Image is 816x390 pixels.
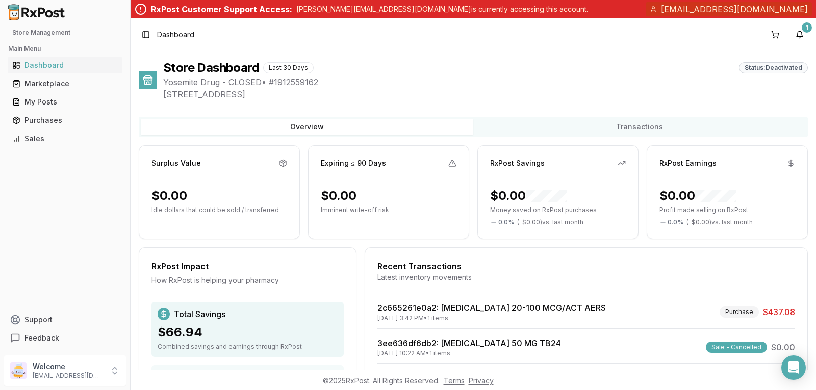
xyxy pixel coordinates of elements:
[8,45,122,53] h2: Main Menu
[686,218,753,226] span: ( - $0.00 ) vs. last month
[4,4,69,20] img: RxPost Logo
[151,3,292,15] div: RxPost Customer Support Access:
[659,188,736,204] div: $0.00
[151,158,201,168] div: Surplus Value
[668,218,683,226] span: 0.0 %
[151,260,344,272] div: RxPost Impact
[163,60,259,76] h1: Store Dashboard
[792,27,808,43] button: 1
[263,62,314,73] div: Last 30 Days
[4,112,126,128] button: Purchases
[296,4,588,14] p: [PERSON_NAME][EMAIL_ADDRESS][DOMAIN_NAME] is currently accessing this account.
[24,333,59,343] span: Feedback
[151,206,287,214] p: Idle dollars that could be sold / transferred
[151,188,187,204] div: $0.00
[12,97,118,107] div: My Posts
[4,29,126,37] h2: Store Management
[377,349,561,357] div: [DATE] 10:22 AM • 1 items
[771,341,795,353] span: $0.00
[163,76,808,88] span: Yosemite Drug - CLOSED • # 1912559162
[802,22,812,33] div: 1
[763,306,795,318] span: $437.08
[8,93,122,111] a: My Posts
[490,158,545,168] div: RxPost Savings
[661,3,808,15] span: [EMAIL_ADDRESS][DOMAIN_NAME]
[4,94,126,110] button: My Posts
[321,158,386,168] div: Expiring ≤ 90 Days
[377,260,795,272] div: Recent Transactions
[377,303,606,313] a: 2c665261e0a2: [MEDICAL_DATA] 20-100 MCG/ACT AERS
[10,362,27,379] img: User avatar
[781,355,806,380] div: Open Intercom Messenger
[4,131,126,147] button: Sales
[706,342,767,353] div: Sale - Cancelled
[659,158,717,168] div: RxPost Earnings
[158,343,338,351] div: Combined savings and earnings through RxPost
[12,79,118,89] div: Marketplace
[659,206,795,214] p: Profit made selling on RxPost
[4,75,126,92] button: Marketplace
[157,30,194,40] nav: breadcrumb
[157,30,194,40] span: Dashboard
[163,88,808,100] span: [STREET_ADDRESS]
[8,56,122,74] a: Dashboard
[12,115,118,125] div: Purchases
[33,372,104,380] p: [EMAIL_ADDRESS][DOMAIN_NAME]
[4,329,126,347] button: Feedback
[12,134,118,144] div: Sales
[720,306,759,318] div: Purchase
[158,324,338,341] div: $66.94
[739,62,808,73] div: Status: Deactivated
[4,57,126,73] button: Dashboard
[498,218,514,226] span: 0.0 %
[321,188,356,204] div: $0.00
[377,338,561,348] a: 3ee636df6db2: [MEDICAL_DATA] 50 MG TB24
[490,206,626,214] p: Money saved on RxPost purchases
[517,218,583,226] span: ( - $0.00 ) vs. last month
[473,119,806,135] button: Transactions
[12,60,118,70] div: Dashboard
[151,275,344,285] div: How RxPost is helping your pharmacy
[33,361,104,372] p: Welcome
[8,74,122,93] a: Marketplace
[444,376,465,385] a: Terms
[490,188,567,204] div: $0.00
[8,111,122,129] a: Purchases
[174,308,225,320] span: Total Savings
[377,314,606,322] div: [DATE] 3:42 PM • 1 items
[141,119,473,135] button: Overview
[4,310,126,329] button: Support
[377,272,795,282] div: Latest inventory movements
[469,376,494,385] a: Privacy
[8,129,122,148] a: Sales
[321,206,456,214] p: Imminent write-off risk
